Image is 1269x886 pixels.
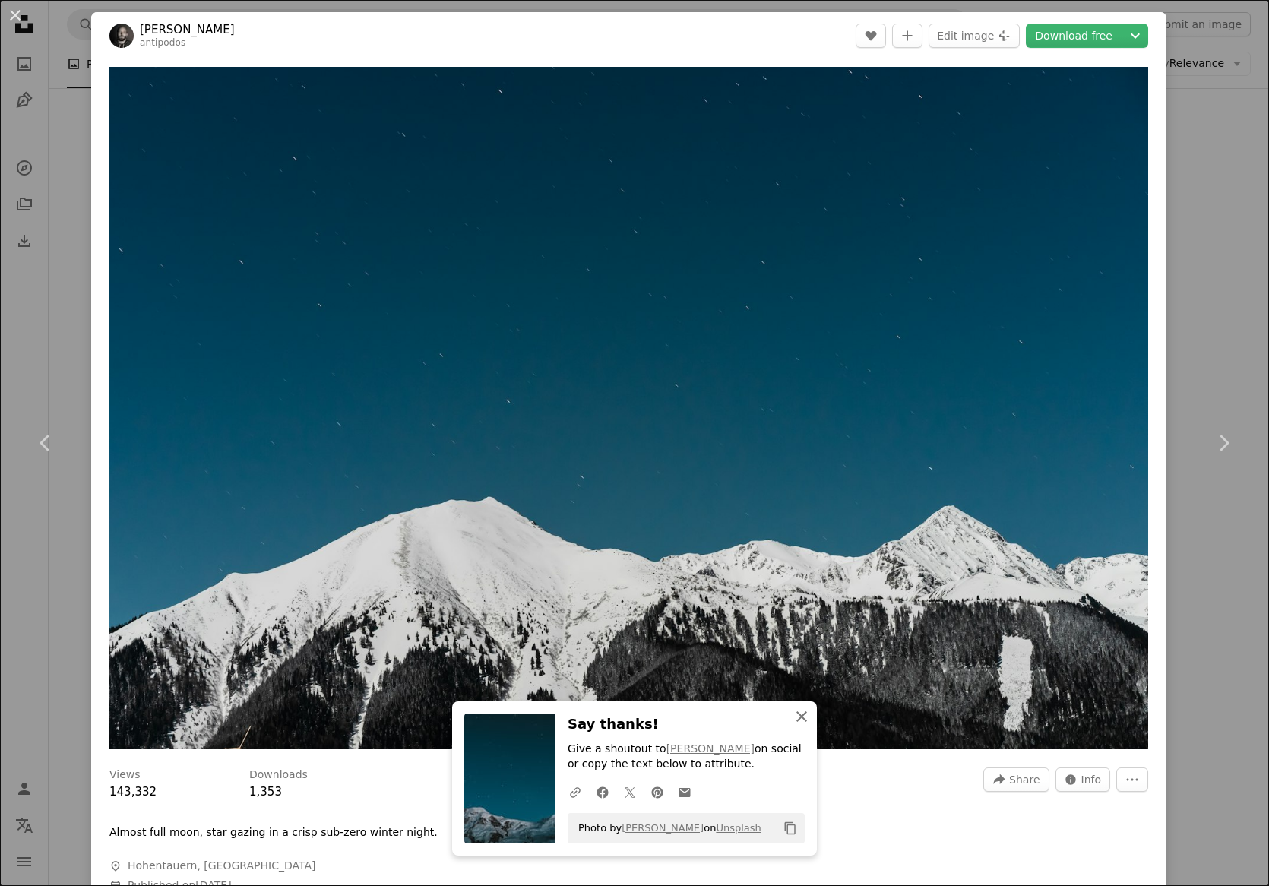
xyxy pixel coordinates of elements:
[1081,768,1102,791] span: Info
[109,67,1148,749] button: Zoom in on this image
[109,24,134,48] img: Go to Michael Niessl's profile
[983,767,1049,792] button: Share this image
[249,785,282,799] span: 1,353
[571,816,761,840] span: Photo by on
[616,777,644,807] a: Share on Twitter
[140,37,185,48] a: antipodos
[109,825,438,840] p: Almost full moon, star gazing in a crisp sub-zero winter night.
[644,777,671,807] a: Share on Pinterest
[1122,24,1148,48] button: Choose download size
[1026,24,1122,48] a: Download free
[1116,767,1148,792] button: More Actions
[128,859,315,874] span: Hohentauern, [GEOGRAPHIC_DATA]
[929,24,1020,48] button: Edit image
[109,767,141,783] h3: Views
[568,714,805,736] h3: Say thanks!
[1055,767,1111,792] button: Stats about this image
[109,785,157,799] span: 143,332
[109,67,1148,749] img: snow covered mountain under blue sky during daytime
[622,822,704,834] a: [PERSON_NAME]
[140,22,235,37] a: [PERSON_NAME]
[856,24,886,48] button: Like
[589,777,616,807] a: Share on Facebook
[666,742,755,755] a: [PERSON_NAME]
[892,24,922,48] button: Add to Collection
[249,767,308,783] h3: Downloads
[568,742,805,772] p: Give a shoutout to on social or copy the text below to attribute.
[1009,768,1040,791] span: Share
[716,822,761,834] a: Unsplash
[777,815,803,841] button: Copy to clipboard
[671,777,698,807] a: Share over email
[1178,370,1269,516] a: Next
